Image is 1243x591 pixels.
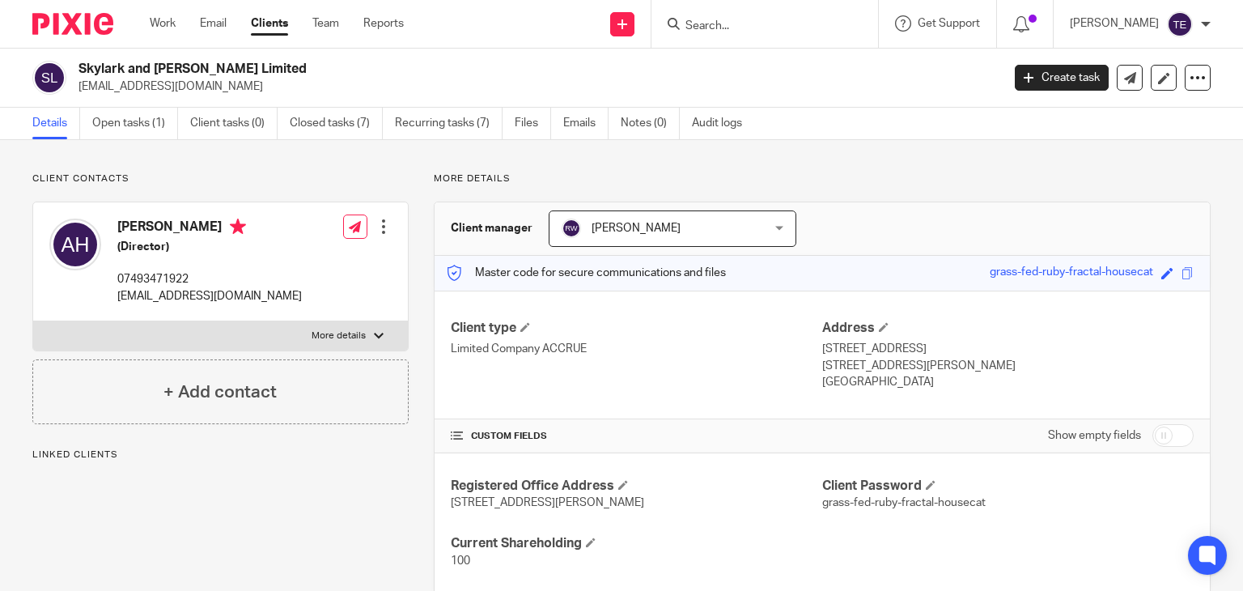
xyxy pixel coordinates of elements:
[230,219,246,235] i: Primary
[822,320,1194,337] h4: Address
[692,108,754,139] a: Audit logs
[1015,65,1109,91] a: Create task
[822,358,1194,374] p: [STREET_ADDRESS][PERSON_NAME]
[78,61,808,78] h2: Skylark and [PERSON_NAME] Limited
[117,219,302,239] h4: [PERSON_NAME]
[822,497,986,508] span: grass-fed-ruby-fractal-housecat
[684,19,829,34] input: Search
[92,108,178,139] a: Open tasks (1)
[451,535,822,552] h4: Current Shareholding
[190,108,278,139] a: Client tasks (0)
[451,220,532,236] h3: Client manager
[78,79,991,95] p: [EMAIL_ADDRESS][DOMAIN_NAME]
[163,380,277,405] h4: + Add contact
[621,108,680,139] a: Notes (0)
[395,108,503,139] a: Recurring tasks (7)
[562,219,581,238] img: svg%3E
[592,223,681,234] span: [PERSON_NAME]
[1070,15,1159,32] p: [PERSON_NAME]
[447,265,726,281] p: Master code for secure communications and files
[32,449,409,461] p: Linked clients
[49,219,101,270] img: svg%3E
[451,497,644,508] span: [STREET_ADDRESS][PERSON_NAME]
[822,478,1194,495] h4: Client Password
[451,341,822,357] p: Limited Company ACCRUE
[822,374,1194,390] p: [GEOGRAPHIC_DATA]
[434,172,1211,185] p: More details
[150,15,176,32] a: Work
[451,555,470,567] span: 100
[451,478,822,495] h4: Registered Office Address
[451,320,822,337] h4: Client type
[822,341,1194,357] p: [STREET_ADDRESS]
[117,288,302,304] p: [EMAIL_ADDRESS][DOMAIN_NAME]
[563,108,609,139] a: Emails
[200,15,227,32] a: Email
[918,18,980,29] span: Get Support
[312,330,366,342] p: More details
[117,239,302,255] h5: (Director)
[32,172,409,185] p: Client contacts
[32,61,66,95] img: svg%3E
[117,271,302,287] p: 07493471922
[32,108,80,139] a: Details
[32,13,113,35] img: Pixie
[451,430,822,443] h4: CUSTOM FIELDS
[290,108,383,139] a: Closed tasks (7)
[251,15,288,32] a: Clients
[312,15,339,32] a: Team
[1048,427,1141,444] label: Show empty fields
[990,264,1153,283] div: grass-fed-ruby-fractal-housecat
[1167,11,1193,37] img: svg%3E
[515,108,551,139] a: Files
[363,15,404,32] a: Reports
